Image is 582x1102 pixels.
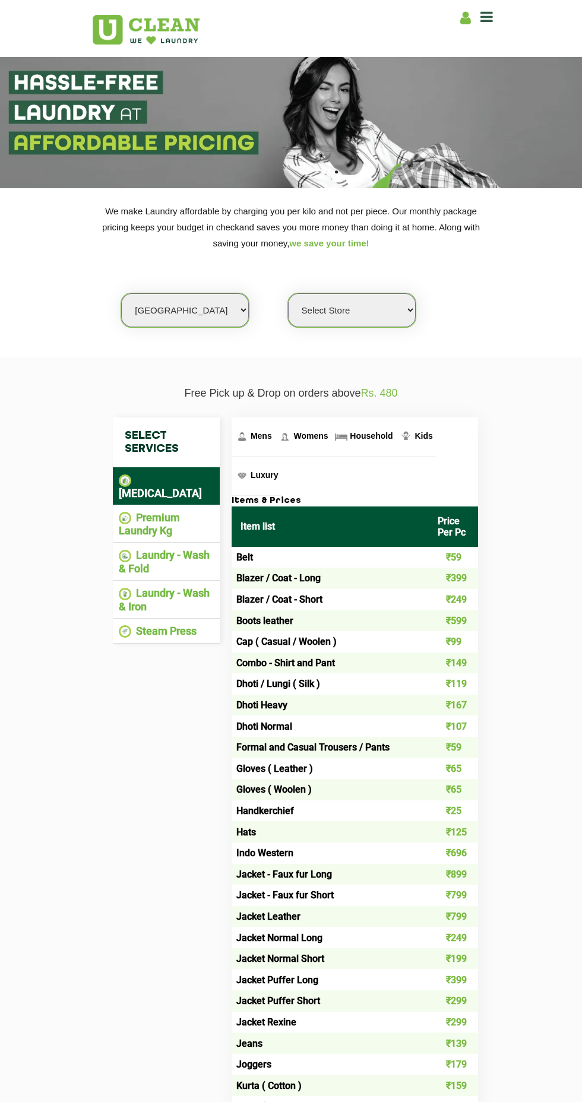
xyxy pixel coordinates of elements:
[232,927,429,948] td: Jacket Normal Long
[429,800,478,822] td: ₹25
[398,429,413,444] img: Kids
[334,429,349,444] img: Household
[429,589,478,610] td: ₹249
[119,625,131,638] img: Steam Press
[232,631,429,653] td: Cap ( Casual / Woolen )
[429,758,478,780] td: ₹65
[429,673,478,695] td: ₹119
[429,885,478,906] td: ₹799
[429,1033,478,1054] td: ₹139
[119,588,131,600] img: Laundry - Wash & Iron
[429,568,478,589] td: ₹399
[232,1012,429,1033] td: Jacket Rexine
[232,843,429,864] td: Indo Western
[429,715,478,737] td: ₹107
[277,429,292,444] img: Womens
[232,1054,429,1075] td: Joggers
[232,496,478,506] h3: Items & Prices
[429,547,478,568] td: ₹59
[232,715,429,737] td: Dhoti Normal
[429,1054,478,1075] td: ₹179
[119,550,131,562] img: Laundry - Wash & Fold
[232,1075,429,1096] td: Kurta ( Cotton )
[232,948,429,970] td: Jacket Normal Short
[429,821,478,843] td: ₹125
[235,429,249,444] img: Mens
[289,238,369,248] span: we save your time!
[429,969,478,990] td: ₹399
[232,589,429,610] td: Blazer / Coat - Short
[232,547,429,568] td: Belt
[251,470,279,480] span: Luxury
[232,800,429,822] td: Handkerchief
[232,506,429,547] th: Item list
[429,779,478,800] td: ₹65
[232,610,429,631] td: Boots leather
[232,864,429,885] td: Jacket - Faux fur Long
[235,468,249,483] img: Luxury
[119,549,214,575] li: Laundry - Wash & Fold
[429,927,478,948] td: ₹249
[232,821,429,843] td: Hats
[232,758,429,780] td: Gloves ( Leather )
[92,203,490,251] p: We make Laundry affordable by charging you per kilo and not per piece. Our monthly package pricin...
[232,906,429,927] td: Jacket Leather
[251,431,272,441] span: Mens
[429,864,478,885] td: ₹899
[232,990,429,1012] td: Jacket Puffer Short
[232,1033,429,1054] td: Jeans
[429,610,478,631] td: ₹599
[429,906,478,927] td: ₹799
[232,737,429,758] td: Formal and Casual Trousers / Pants
[232,568,429,589] td: Blazer / Coat - Long
[293,431,328,441] span: Womens
[93,15,200,45] img: UClean Laundry and Dry Cleaning
[119,587,214,613] li: Laundry - Wash & Iron
[429,1012,478,1033] td: ₹299
[361,387,398,399] span: Rs. 480
[92,387,490,400] p: Free Pick up & Drop on orders above
[119,512,131,524] img: Premium Laundry Kg
[350,431,393,441] span: Household
[429,1075,478,1096] td: ₹159
[232,653,429,674] td: Combo - Shirt and Pant
[232,969,429,990] td: Jacket Puffer Long
[429,653,478,674] td: ₹149
[415,431,432,441] span: Kids
[232,673,429,695] td: Dhoti / Lungi ( Silk )
[232,779,429,800] td: Gloves ( Woolen )
[429,506,478,547] th: Price Per Pc
[119,625,214,638] li: Steam Press
[232,695,429,716] td: Dhoti Heavy
[119,511,214,537] li: Premium Laundry Kg
[429,695,478,716] td: ₹167
[429,737,478,758] td: ₹59
[429,843,478,864] td: ₹696
[119,473,214,499] li: [MEDICAL_DATA]
[113,417,220,467] h4: Select Services
[429,990,478,1012] td: ₹299
[119,474,131,487] img: Dry Cleaning
[429,631,478,653] td: ₹99
[232,885,429,906] td: Jacket - Faux fur Short
[429,948,478,970] td: ₹199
